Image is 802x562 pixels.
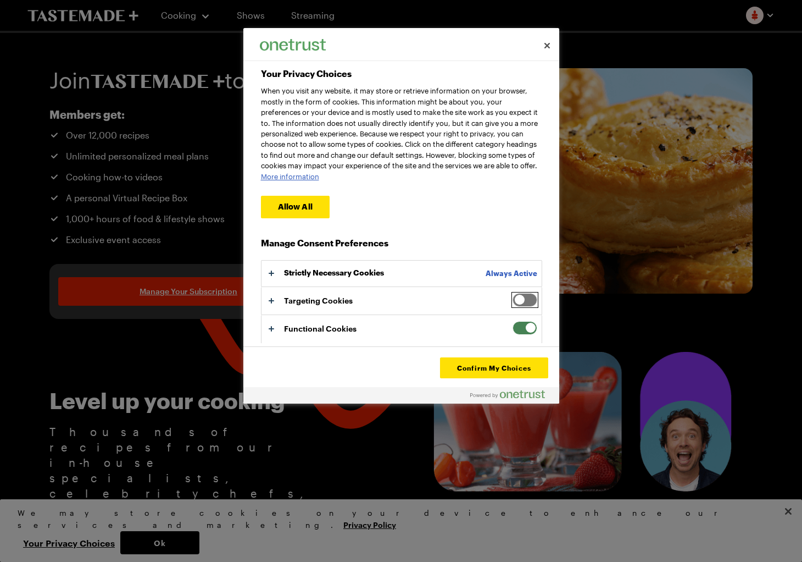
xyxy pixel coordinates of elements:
div: Company Logo [260,34,326,56]
button: Allow All [261,196,330,218]
div: Your Privacy Choices [243,28,559,404]
img: Powered by OneTrust Opens in a new Tab [470,390,545,399]
button: Confirm My Choices [440,357,548,378]
a: More information about your privacy, opens in a new tab [261,172,319,181]
div: Preference center [243,28,559,404]
h3: Manage Consent Preferences [261,238,542,255]
h2: Your Privacy Choices [261,67,542,80]
a: Powered by OneTrust Opens in a new Tab [470,390,554,404]
button: Close [535,34,559,58]
div: When you visit any website, it may store or retrieve information on your browser, mostly in the f... [261,86,542,182]
img: Company Logo [260,39,326,51]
